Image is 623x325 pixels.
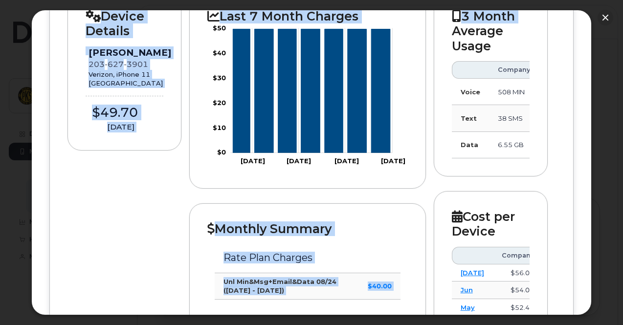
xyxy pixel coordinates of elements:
[493,247,543,264] th: Company
[493,264,543,282] td: $56.00
[223,278,336,295] strong: Unl Min&Msg+Email&Data 08/24 ([DATE] - [DATE])
[461,286,473,294] a: Jun
[580,282,616,318] iframe: Messenger Launcher
[368,282,392,290] strong: $40.00
[223,252,391,263] h3: Rate Plan Charges
[461,269,484,277] a: [DATE]
[493,282,543,299] td: $54.02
